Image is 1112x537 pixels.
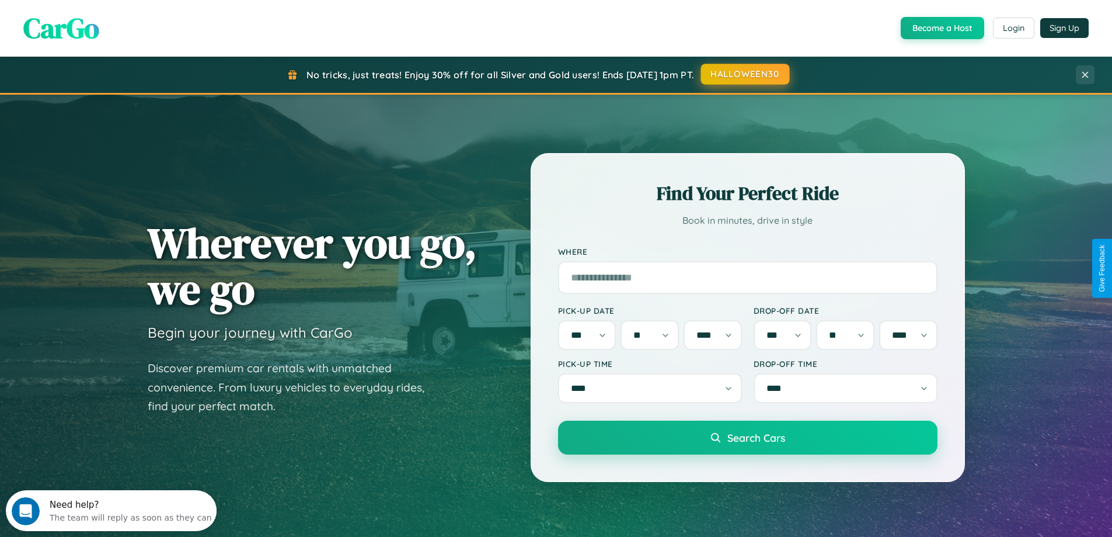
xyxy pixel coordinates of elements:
[558,306,742,316] label: Pick-up Date
[23,9,99,47] span: CarGo
[148,359,440,416] p: Discover premium car rentals with unmatched convenience. From luxury vehicles to everyday rides, ...
[558,247,937,257] label: Where
[901,17,984,39] button: Become a Host
[1098,245,1106,292] div: Give Feedback
[754,359,937,369] label: Drop-off Time
[727,431,785,444] span: Search Cars
[701,64,790,85] button: HALLOWEEN30
[558,212,937,229] p: Book in minutes, drive in style
[148,324,353,341] h3: Begin your journey with CarGo
[44,19,206,32] div: The team will reply as soon as they can
[44,10,206,19] div: Need help?
[148,220,477,312] h1: Wherever you go, we go
[558,359,742,369] label: Pick-up Time
[12,497,40,525] iframe: Intercom live chat
[5,5,217,37] div: Open Intercom Messenger
[558,181,937,206] h2: Find Your Perfect Ride
[558,421,937,455] button: Search Cars
[754,306,937,316] label: Drop-off Date
[6,490,217,531] iframe: Intercom live chat discovery launcher
[1040,18,1089,38] button: Sign Up
[993,18,1034,39] button: Login
[306,69,694,81] span: No tricks, just treats! Enjoy 30% off for all Silver and Gold users! Ends [DATE] 1pm PT.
